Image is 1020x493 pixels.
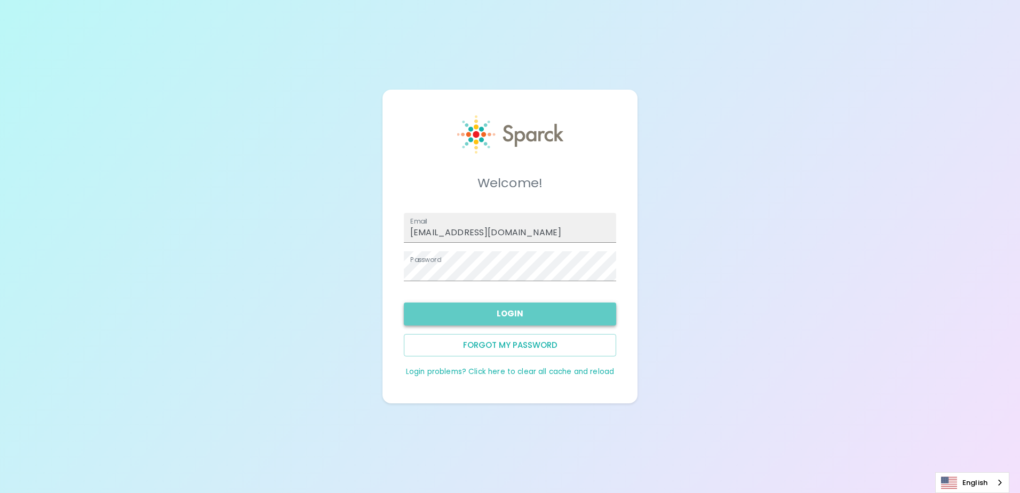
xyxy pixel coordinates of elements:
div: Language [935,472,1009,493]
label: Password [410,255,441,264]
img: Sparck logo [457,115,563,154]
a: English [936,473,1009,492]
label: Email [410,217,427,226]
aside: Language selected: English [935,472,1009,493]
button: Forgot my password [404,334,616,356]
h5: Welcome! [404,174,616,192]
button: Login [404,303,616,325]
a: Login problems? Click here to clear all cache and reload [406,367,614,377]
